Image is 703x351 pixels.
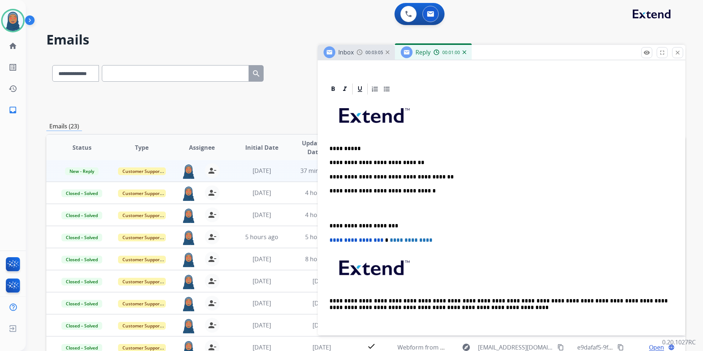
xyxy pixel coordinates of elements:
[181,274,196,289] img: agent-avatar
[415,48,431,56] span: Reply
[181,185,196,201] img: agent-avatar
[252,69,261,78] mat-icon: search
[61,234,102,241] span: Closed – Solved
[367,342,376,351] mat-icon: check
[442,50,460,56] span: 00:01:00
[135,143,149,152] span: Type
[189,143,215,152] span: Assignee
[300,167,343,175] span: 37 minutes ago
[208,255,217,263] mat-icon: person_remove
[208,321,217,330] mat-icon: person_remove
[305,255,338,263] span: 8 hours ago
[354,84,365,95] div: Underline
[662,338,696,347] p: 0.20.1027RC
[61,189,102,197] span: Closed – Solved
[381,84,392,95] div: Bullet List
[208,233,217,241] mat-icon: person_remove
[208,277,217,286] mat-icon: person_remove
[617,344,624,351] mat-icon: content_copy
[61,212,102,219] span: Closed – Solved
[8,106,17,114] mat-icon: inbox
[181,252,196,267] img: agent-avatar
[253,277,271,285] span: [DATE]
[118,234,166,241] span: Customer Support
[208,210,217,219] mat-icon: person_remove
[118,278,166,286] span: Customer Support
[643,49,650,56] mat-icon: remove_red_eye
[253,167,271,175] span: [DATE]
[338,48,354,56] span: Inbox
[118,322,166,330] span: Customer Support
[370,84,381,95] div: Ordered List
[208,188,217,197] mat-icon: person_remove
[328,84,339,95] div: Bold
[305,189,338,197] span: 4 hours ago
[8,42,17,50] mat-icon: home
[181,296,196,311] img: agent-avatar
[253,255,271,263] span: [DATE]
[674,49,681,56] mat-icon: close
[659,49,665,56] mat-icon: fullscreen
[340,333,421,340] span: [EMAIL_ADDRESS][DOMAIN_NAME]
[253,189,271,197] span: [DATE]
[118,300,166,308] span: Customer Support
[557,344,564,351] mat-icon: content_copy
[305,211,338,219] span: 4 hours ago
[61,300,102,308] span: Closed – Solved
[118,167,166,175] span: Customer Support
[253,321,271,329] span: [DATE]
[181,230,196,245] img: agent-avatar
[8,84,17,93] mat-icon: history
[181,318,196,333] img: agent-avatar
[118,212,166,219] span: Customer Support
[313,299,331,307] span: [DATE]
[668,344,675,351] mat-icon: language
[253,211,271,219] span: [DATE]
[365,50,383,56] span: 00:03:05
[72,143,92,152] span: Status
[313,277,331,285] span: [DATE]
[118,256,166,263] span: Customer Support
[118,189,166,197] span: Customer Support
[61,322,102,330] span: Closed – Solved
[313,321,331,329] span: [DATE]
[46,32,685,47] h2: Emails
[3,10,23,31] img: avatar
[245,143,278,152] span: Initial Date
[181,163,196,179] img: agent-avatar
[61,278,102,286] span: Closed – Solved
[208,166,217,175] mat-icon: person_remove
[339,84,350,95] div: Italic
[8,63,17,72] mat-icon: list_alt
[208,299,217,308] mat-icon: person_remove
[253,299,271,307] span: [DATE]
[305,233,338,241] span: 5 hours ago
[298,139,331,156] span: Updated Date
[61,256,102,263] span: Closed – Solved
[46,122,82,131] p: Emails (23)
[245,233,278,241] span: 5 hours ago
[65,167,99,175] span: New - Reply
[181,208,196,223] img: agent-avatar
